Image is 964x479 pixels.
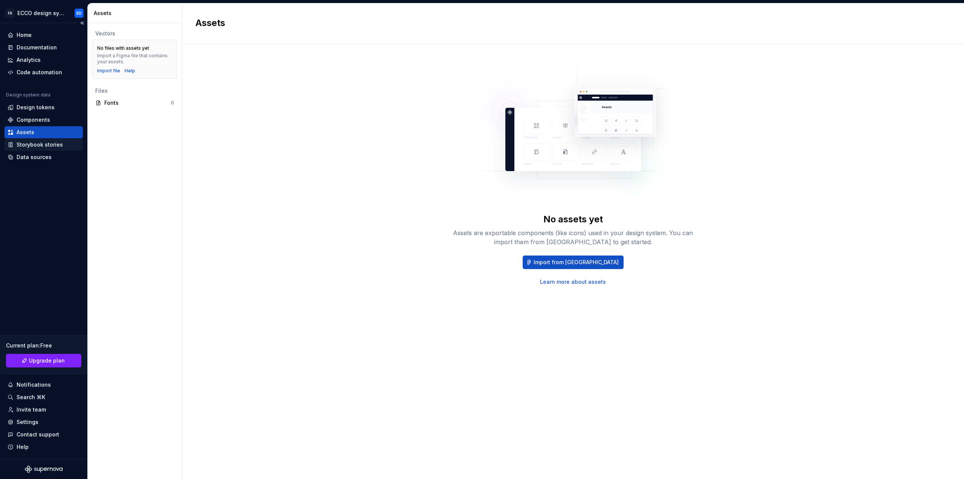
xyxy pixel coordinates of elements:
[195,17,941,29] h2: Assets
[5,379,83,391] button: Notifications
[17,116,50,124] div: Components
[125,68,135,74] a: Help
[94,9,178,17] div: Assets
[17,31,32,39] div: Home
[97,53,172,65] div: Import a Figma file that contains your assets.
[17,141,63,148] div: Storybook stories
[5,54,83,66] a: Analytics
[5,428,83,441] button: Contact support
[453,228,694,246] div: Assets are exportable components (like icons) used in your design system. You can import them fro...
[17,104,55,111] div: Design tokens
[17,44,57,51] div: Documentation
[523,256,624,269] button: Import from [GEOGRAPHIC_DATA]
[17,69,62,76] div: Code automation
[5,391,83,403] button: Search ⌘K
[5,404,83,416] a: Invite team
[17,431,59,438] div: Contact support
[29,357,65,364] span: Upgrade plan
[17,381,51,389] div: Notifications
[95,87,174,95] div: Files
[2,5,86,21] button: ESECCO design systemED
[540,278,606,286] a: Learn more about assets
[5,66,83,78] a: Code automation
[5,416,83,428] a: Settings
[17,418,38,426] div: Settings
[5,101,83,113] a: Design tokens
[5,9,14,18] div: ES
[25,465,63,473] svg: Supernova Logo
[97,68,120,74] button: Import file
[92,97,177,109] a: Fonts0
[17,9,66,17] div: ECCO design system
[5,126,83,138] a: Assets
[17,56,41,64] div: Analytics
[5,139,83,151] a: Storybook stories
[5,114,83,126] a: Components
[171,100,174,106] div: 0
[6,92,50,98] div: Design system data
[17,443,29,451] div: Help
[534,259,619,266] span: Import from [GEOGRAPHIC_DATA]
[95,30,174,37] div: Vectors
[5,441,83,453] button: Help
[5,41,83,54] a: Documentation
[77,18,87,28] button: Collapse sidebar
[5,29,83,41] a: Home
[76,10,82,16] div: ED
[6,354,81,367] a: Upgrade plan
[17,393,45,401] div: Search ⌘K
[17,129,34,136] div: Assets
[6,342,81,349] div: Current plan : Free
[17,406,46,413] div: Invite team
[5,151,83,163] a: Data sources
[543,213,603,225] div: No assets yet
[97,45,149,51] div: No files with assets yet
[17,153,52,161] div: Data sources
[104,99,171,107] div: Fonts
